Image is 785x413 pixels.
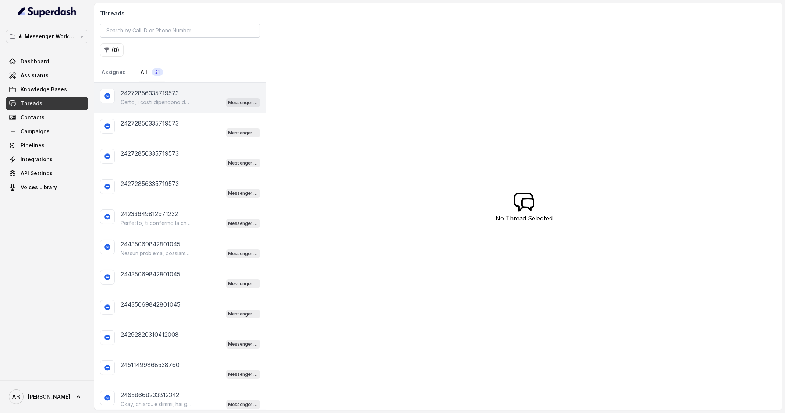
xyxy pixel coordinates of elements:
[121,240,180,248] p: 24435069842801045
[228,371,258,378] p: Messenger Metodo FESPA v2
[21,170,53,177] span: API Settings
[21,184,57,191] span: Voices Library
[100,63,127,82] a: Assigned
[228,129,258,137] p: Messenger Metodo FESPA v2
[228,220,258,227] p: Messenger Metodo FESPA v2
[21,128,50,135] span: Campaigns
[121,400,191,408] p: Okay, chiaro.. e dimmi, hai già provato qualcosa per perdere questi 10 kg?
[6,181,88,194] a: Voices Library
[21,142,45,149] span: Pipelines
[100,43,124,57] button: (0)
[28,393,70,400] span: [PERSON_NAME]
[6,139,88,152] a: Pipelines
[121,149,179,158] p: 24272856335719573
[6,167,88,180] a: API Settings
[228,99,258,106] p: Messenger Metodo FESPA v2
[121,300,180,309] p: 24435069842801045
[121,99,191,106] p: Certo, i costi dipendono dal percorso personalizzato che ti verrà proposto. Ti va di fare una bre...
[6,97,88,110] a: Threads
[228,280,258,287] p: Messenger Metodo FESPA v2
[228,159,258,167] p: Messenger Metodo FESPA v2
[100,9,260,18] h2: Threads
[21,58,49,65] span: Dashboard
[228,250,258,257] p: Messenger Metodo FESPA v2
[6,83,88,96] a: Knowledge Bases
[21,156,53,163] span: Integrations
[6,125,88,138] a: Campaigns
[12,393,21,401] text: AB
[21,114,45,121] span: Contacts
[495,214,553,223] p: No Thread Selected
[21,100,42,107] span: Threads
[152,68,163,76] span: 21
[100,63,260,82] nav: Tabs
[6,111,88,124] a: Contacts
[6,153,88,166] a: Integrations
[121,360,180,369] p: 24511499868538760
[121,89,179,98] p: 24272856335719573
[121,270,180,279] p: 24435069842801045
[6,69,88,82] a: Assistants
[6,30,88,43] button: ★ Messenger Workspace
[121,391,179,399] p: 24658668233812342
[21,86,67,93] span: Knowledge Bases
[139,63,165,82] a: All21
[228,190,258,197] p: Messenger Metodo FESPA v2
[21,72,49,79] span: Assistants
[6,55,88,68] a: Dashboard
[121,250,191,257] p: Nessun problema, possiamo sentirci quando ti è più comodo. 😊 Dimmi pure giorno e orario che prefe...
[228,340,258,348] p: Messenger Metodo FESPA v2
[121,179,179,188] p: 24272856335719573
[121,209,178,218] p: 24233649812971232
[100,24,260,38] input: Search by Call ID or Phone Number
[6,386,88,407] a: [PERSON_NAME]
[18,32,77,41] p: ★ Messenger Workspace
[121,219,191,227] p: Perfetto, ti confermo la chiamata per [DATE] alle 10:00! Un nostro segretario ti chiamerà per la ...
[121,330,179,339] p: 24292820310412008
[121,119,179,128] p: 24272856335719573
[18,6,77,18] img: light.svg
[228,310,258,318] p: Messenger Metodo FESPA v2
[228,401,258,408] p: Messenger Metodo FESPA v2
